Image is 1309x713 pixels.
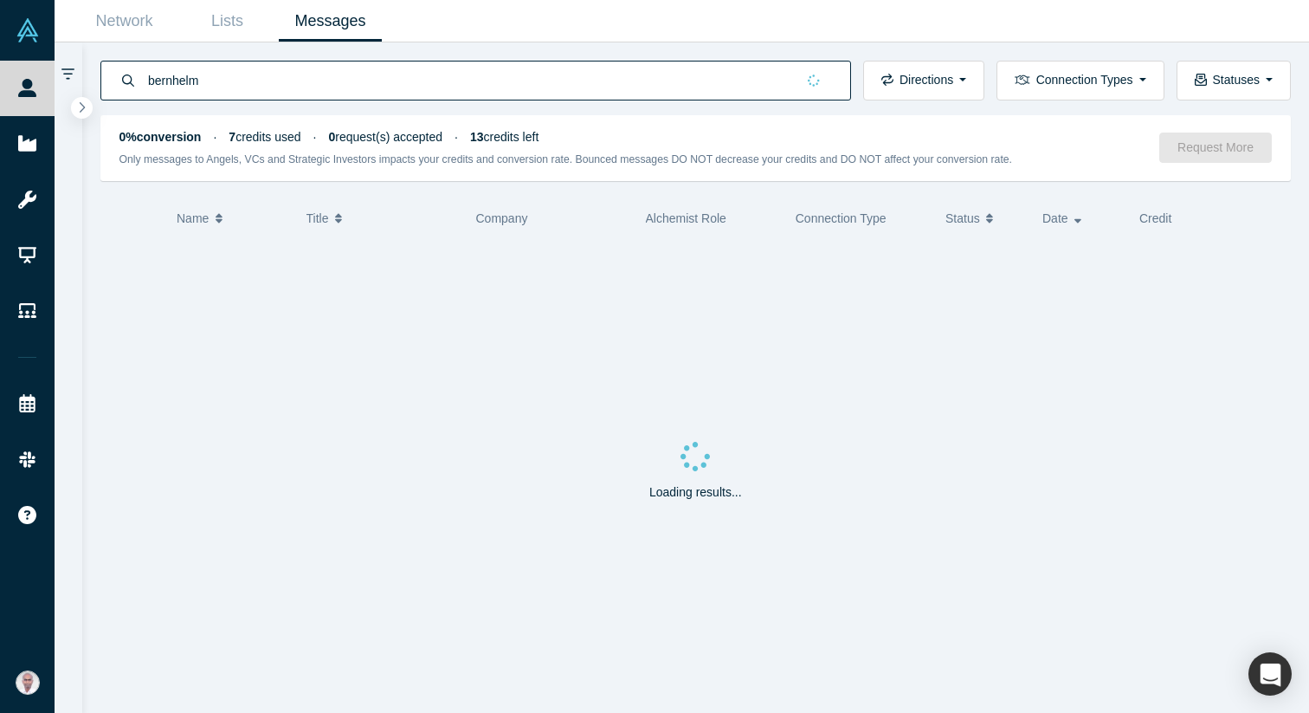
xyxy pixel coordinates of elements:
span: Status [945,200,980,237]
strong: 0 [329,130,336,144]
button: Connection Types [996,61,1164,100]
span: credits used [229,130,300,144]
span: · [455,130,458,144]
span: Name [177,200,209,237]
span: · [213,130,216,144]
small: Only messages to Angels, VCs and Strategic Investors impacts your credits and conversion rate. Bo... [119,153,1013,165]
button: Title [306,200,458,237]
p: Loading results... [649,483,742,502]
span: Credit [1139,211,1171,225]
span: Company [476,211,528,225]
span: Alchemist Role [646,211,726,225]
button: Status [945,200,1024,237]
button: Statuses [1177,61,1291,100]
a: Lists [176,1,279,42]
img: Alchemist Vault Logo [16,18,40,42]
button: Directions [863,61,984,100]
a: Network [73,1,176,42]
input: Search by name, title, company, summary, expertise, investment criteria or topics of focus [146,60,796,100]
span: · [313,130,317,144]
strong: 0% conversion [119,130,202,144]
a: Messages [279,1,382,42]
span: Connection Type [796,211,887,225]
span: credits left [470,130,538,144]
span: Title [306,200,329,237]
strong: 13 [470,130,484,144]
span: request(s) accepted [329,130,443,144]
strong: 7 [229,130,235,144]
img: Vetri Venthan Elango's Account [16,671,40,695]
button: Name [177,200,288,237]
span: Date [1042,200,1068,237]
button: Date [1042,200,1121,237]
